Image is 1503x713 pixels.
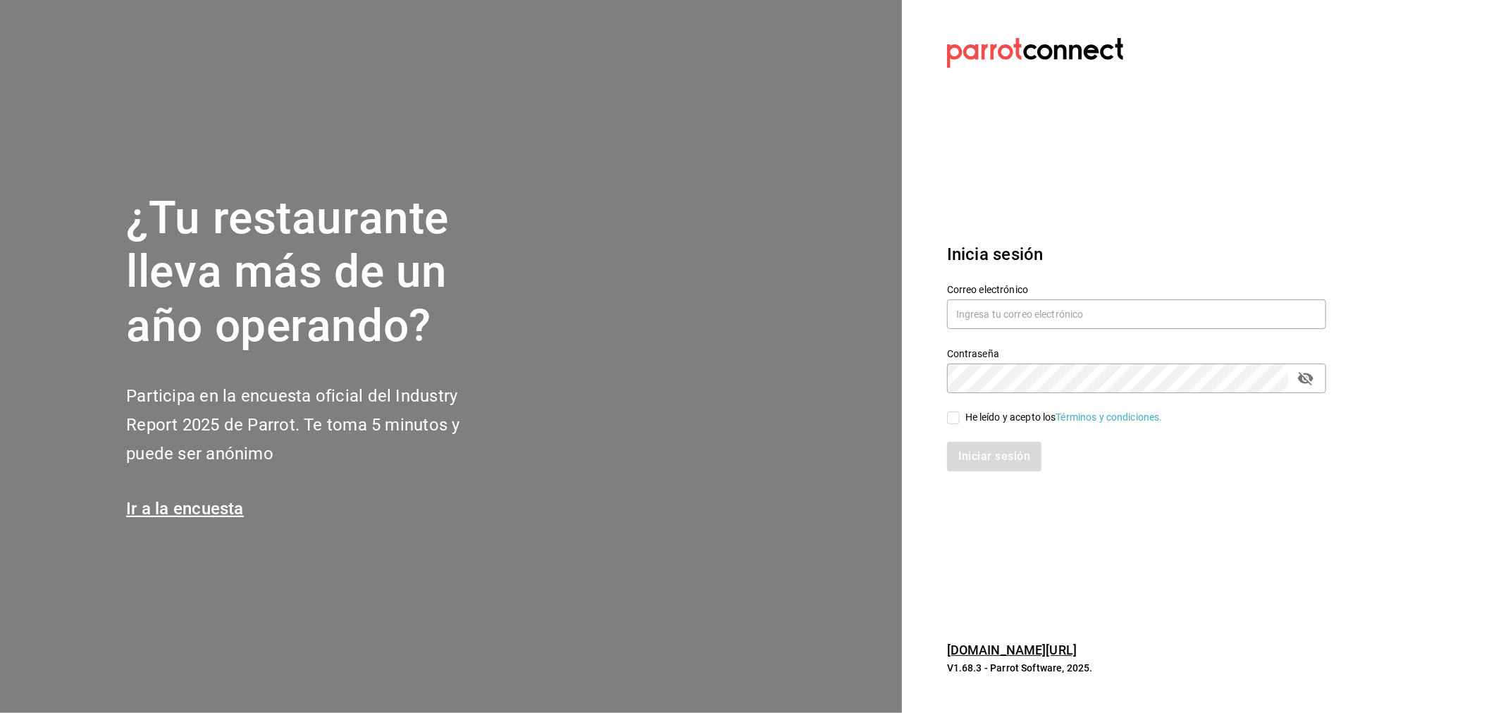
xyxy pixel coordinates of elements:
[947,643,1077,657] a: [DOMAIN_NAME][URL]
[126,382,507,468] h2: Participa en la encuesta oficial del Industry Report 2025 de Parrot. Te toma 5 minutos y puede se...
[947,349,1326,359] label: Contraseña
[1056,411,1163,423] a: Términos y condiciones.
[965,410,1163,425] div: He leído y acepto los
[947,661,1326,675] p: V1.68.3 - Parrot Software, 2025.
[947,285,1326,294] label: Correo electrónico
[126,499,244,519] a: Ir a la encuesta
[947,299,1326,329] input: Ingresa tu correo electrónico
[947,242,1326,267] h3: Inicia sesión
[1294,366,1318,390] button: passwordField
[126,192,507,354] h1: ¿Tu restaurante lleva más de un año operando?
